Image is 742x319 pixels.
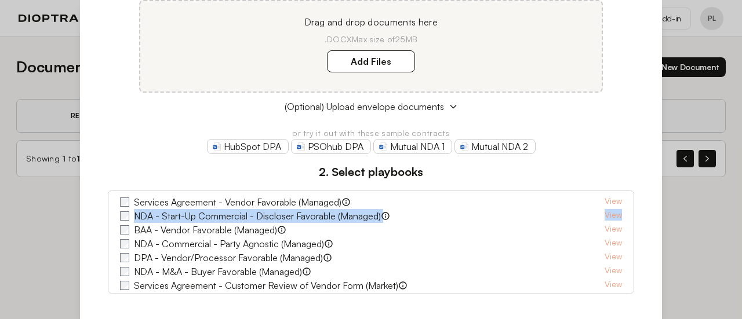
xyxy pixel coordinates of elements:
[134,237,324,251] label: NDA - Commercial - Party Agnostic (Managed)
[605,223,622,237] a: View
[605,237,622,251] a: View
[154,15,588,29] p: Drag and drop documents here
[605,209,622,223] a: View
[605,251,622,265] a: View
[454,139,536,154] a: Mutual NDA 2
[134,278,398,292] label: Services Agreement - Customer Review of Vendor Form (Market)
[134,292,322,306] label: SaaS - Vendor Favorable Essentials (Managed)
[108,163,635,181] h3: 2. Select playbooks
[154,34,588,45] p: .DOCX Max size of 25MB
[134,209,381,223] label: NDA - Start-Up Commercial - Discloser Favorable (Managed)
[108,127,635,139] p: or try it out with these sample contracts
[108,100,635,113] button: (Optional) Upload envelope documents
[134,223,277,237] label: BAA - Vendor Favorable (Managed)
[605,278,622,292] a: View
[605,195,622,209] a: View
[285,100,444,113] span: (Optional) Upload envelope documents
[605,265,622,278] a: View
[134,265,302,278] label: NDA - M&A - Buyer Favorable (Managed)
[207,139,289,154] a: HubSpot DPA
[327,50,415,72] label: Add Files
[373,139,452,154] a: Mutual NDA 1
[134,195,341,209] label: Services Agreement - Vendor Favorable (Managed)
[291,139,371,154] a: PSOhub DPA
[134,251,323,265] label: DPA - Vendor/Processor Favorable (Managed)
[605,292,622,306] a: View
